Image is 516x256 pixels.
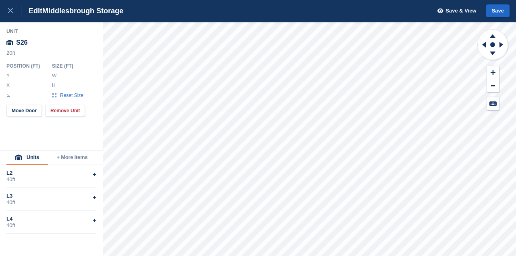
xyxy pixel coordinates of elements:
[21,6,123,16] div: Edit Middlesbrough Storage
[52,82,56,89] label: H
[6,176,96,183] div: 40ft
[445,7,476,15] span: Save & View
[6,188,96,211] div: L340ft+
[433,4,476,18] button: Save & View
[487,79,499,93] button: Zoom Out
[6,193,96,199] div: L3
[6,82,10,89] label: X
[48,151,96,165] button: + More Items
[6,211,96,234] div: L440ft+
[6,63,46,69] div: Position ( FT )
[93,193,96,202] div: +
[93,216,96,225] div: +
[6,170,96,176] div: L2
[6,216,96,222] div: L4
[6,35,97,50] div: S26
[6,28,97,35] div: Unit
[6,72,10,79] label: Y
[6,105,42,117] button: Move Door
[6,50,97,60] div: 20ft
[45,105,85,117] button: Remove Unit
[6,151,48,165] button: Units
[487,66,499,79] button: Zoom In
[6,222,96,229] div: 40ft
[6,199,96,206] div: 40ft
[487,97,499,110] button: Keyboard Shortcuts
[60,92,84,99] span: Reset Size
[486,4,510,18] button: Save
[52,63,87,69] div: Size ( FT )
[7,93,10,97] img: angle-icn.0ed2eb85.svg
[52,72,56,79] label: W
[93,170,96,180] div: +
[6,165,96,188] div: L240ft+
